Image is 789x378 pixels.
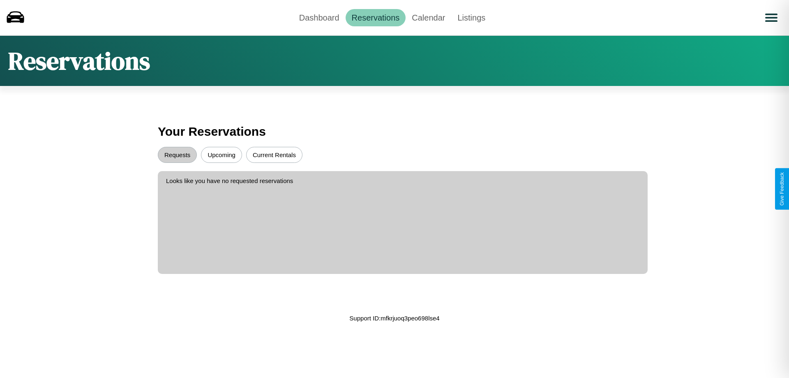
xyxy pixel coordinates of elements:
h3: Your Reservations [158,121,631,143]
a: Listings [451,9,491,26]
p: Support ID: mfkrjuoq3peo698lse4 [349,313,439,324]
h1: Reservations [8,44,150,78]
p: Looks like you have no requested reservations [166,175,639,186]
button: Requests [158,147,197,163]
div: Give Feedback [779,172,785,206]
a: Dashboard [293,9,346,26]
button: Current Rentals [246,147,302,163]
a: Calendar [406,9,451,26]
button: Upcoming [201,147,242,163]
a: Reservations [346,9,406,26]
button: Open menu [760,6,783,29]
